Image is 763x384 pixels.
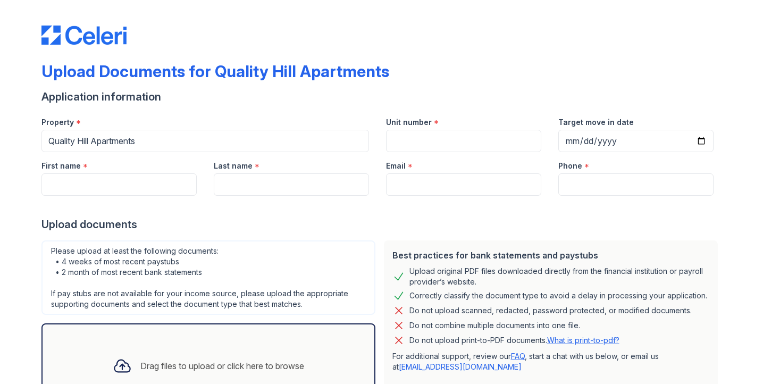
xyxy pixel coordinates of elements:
[558,117,634,128] label: Target move in date
[547,336,619,345] a: What is print-to-pdf?
[392,249,709,262] div: Best practices for bank statements and paystubs
[409,335,619,346] p: Do not upload print-to-PDF documents.
[409,289,707,302] div: Correctly classify the document type to avoid a delay in processing your application.
[392,351,709,372] p: For additional support, review our , start a chat with us below, or email us at
[41,26,127,45] img: CE_Logo_Blue-a8612792a0a2168367f1c8372b55b34899dd931a85d93a1a3d3e32e68fde9ad4.png
[399,362,522,371] a: [EMAIL_ADDRESS][DOMAIN_NAME]
[511,352,525,361] a: FAQ
[558,161,582,171] label: Phone
[409,266,709,287] div: Upload original PDF files downloaded directly from the financial institution or payroll provider’...
[41,161,81,171] label: First name
[409,319,580,332] div: Do not combine multiple documents into one file.
[41,117,74,128] label: Property
[140,360,304,372] div: Drag files to upload or click here to browse
[41,240,375,315] div: Please upload at least the following documents: • 4 weeks of most recent paystubs • 2 month of mo...
[386,161,406,171] label: Email
[41,62,389,81] div: Upload Documents for Quality Hill Apartments
[386,117,432,128] label: Unit number
[409,304,692,317] div: Do not upload scanned, redacted, password protected, or modified documents.
[214,161,253,171] label: Last name
[41,89,722,104] div: Application information
[41,217,722,232] div: Upload documents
